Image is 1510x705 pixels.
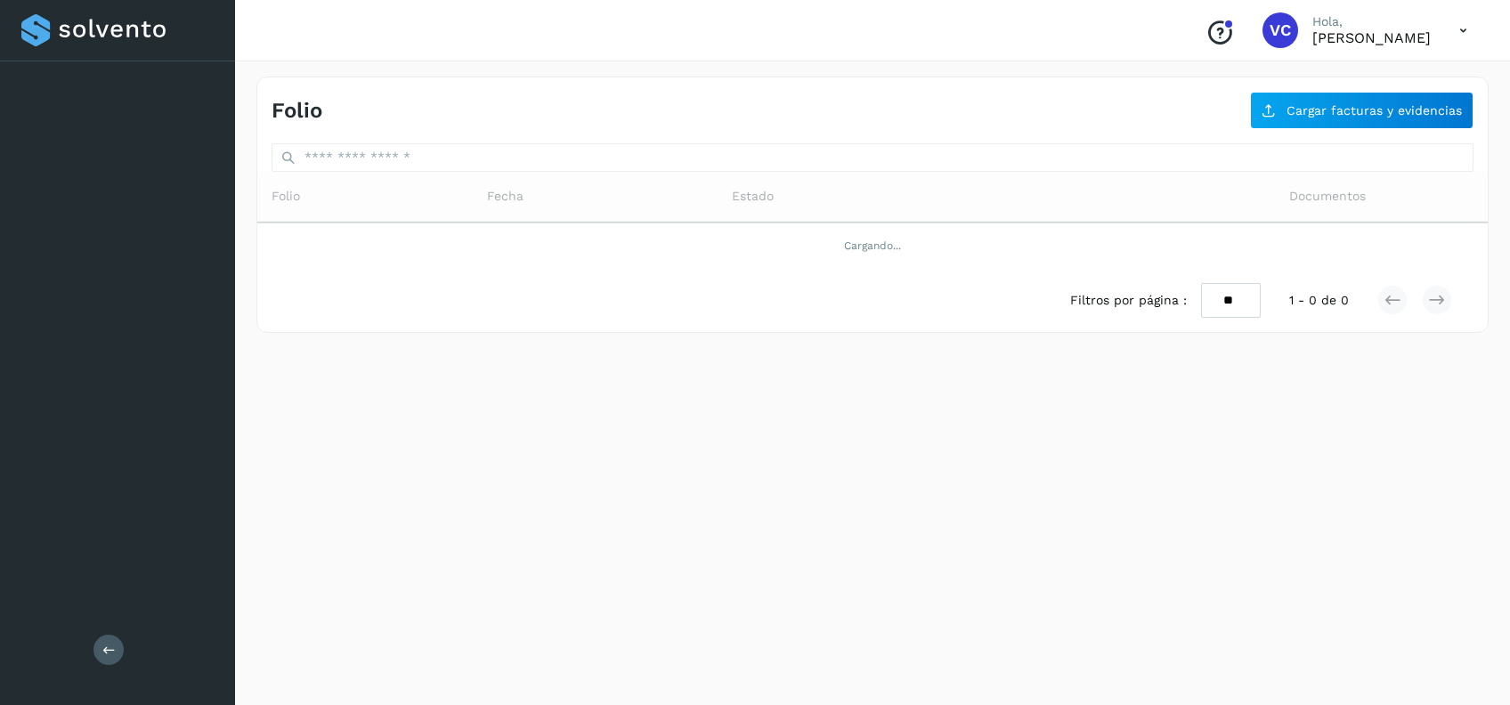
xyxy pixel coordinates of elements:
[1250,92,1473,129] button: Cargar facturas y evidencias
[1312,14,1431,29] p: Hola,
[1289,291,1349,310] span: 1 - 0 de 0
[1312,29,1431,46] p: Viridiana Cruz
[257,223,1488,269] td: Cargando...
[272,187,300,206] span: Folio
[1289,187,1366,206] span: Documentos
[732,187,774,206] span: Estado
[1287,104,1462,117] span: Cargar facturas y evidencias
[1070,291,1187,310] span: Filtros por página :
[487,187,524,206] span: Fecha
[272,98,322,124] h4: Folio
